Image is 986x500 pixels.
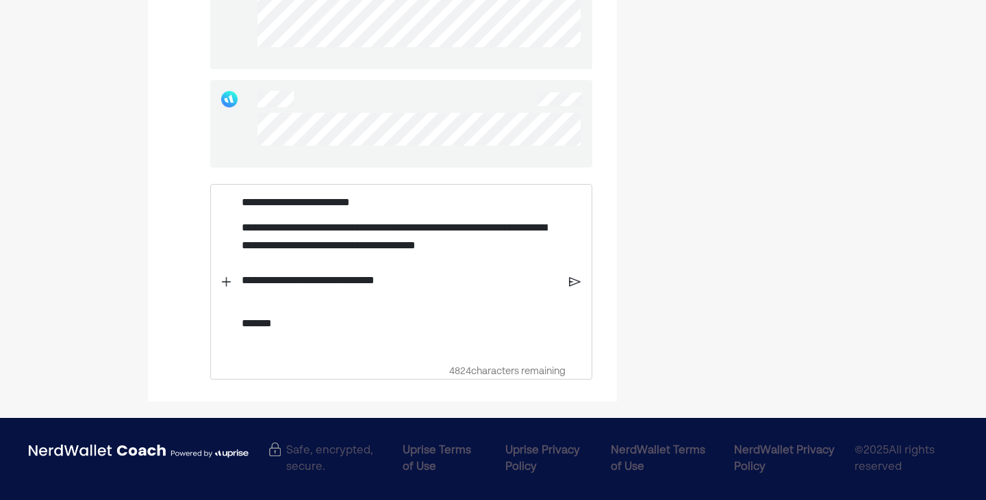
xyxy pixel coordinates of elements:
div: Rich Text Editor. Editing area: main [234,185,565,358]
span: © 2025 All rights reserved [855,443,957,475]
div: NerdWallet Terms of Use [611,443,712,475]
div: 4824 characters remaining [234,364,565,379]
div: Uprise Terms of Use [403,443,483,475]
div: NerdWallet Privacy Policy [734,443,838,475]
div: Uprise Privacy Policy [505,443,589,475]
div: Safe, encrypted, secure. [269,443,386,455]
